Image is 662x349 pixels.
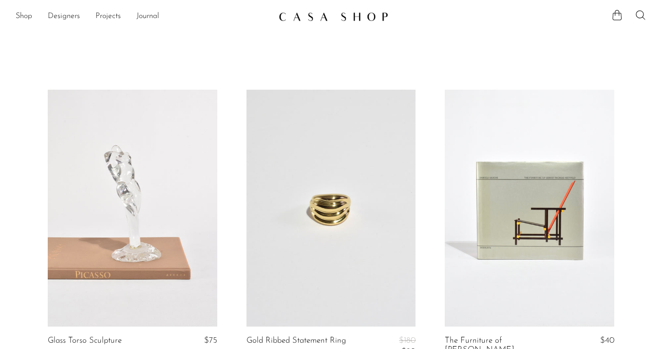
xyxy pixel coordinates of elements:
a: Shop [16,10,32,23]
ul: NEW HEADER MENU [16,8,271,25]
nav: Desktop navigation [16,8,271,25]
span: $40 [600,336,614,345]
a: Journal [136,10,159,23]
a: Projects [95,10,121,23]
span: $75 [204,336,217,345]
a: Glass Torso Sculpture [48,336,122,345]
a: Designers [48,10,80,23]
span: $180 [399,336,416,345]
